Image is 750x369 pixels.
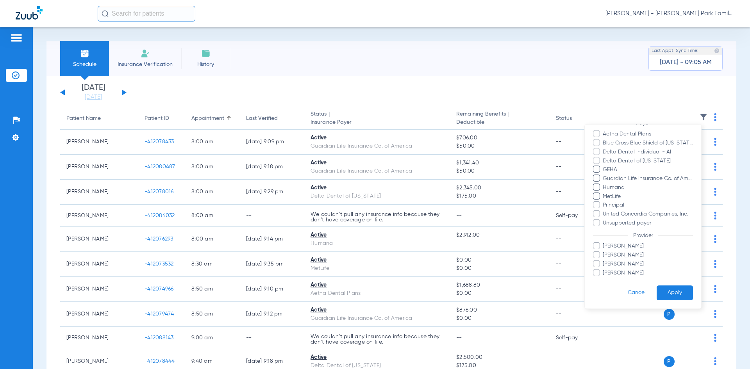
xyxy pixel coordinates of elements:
span: [PERSON_NAME] [602,242,693,250]
span: Provider [628,233,658,238]
span: Humana [602,184,693,192]
span: MetLife [602,193,693,201]
span: Blue Cross Blue Shield of [US_STATE] [602,139,693,147]
button: Apply [657,285,693,301]
span: GEHA [602,166,693,174]
span: Aetna Dental Plans [602,130,693,138]
span: [PERSON_NAME] [602,260,693,268]
span: Principal [602,201,693,209]
span: Unsupported payer [602,219,693,227]
button: Cancel [617,285,657,301]
span: United Concordia Companies, Inc. [602,210,693,218]
span: Guardian Life Insurance Co. of America [602,175,693,183]
span: [PERSON_NAME] [602,251,693,259]
span: Payer [631,121,655,126]
span: [PERSON_NAME] [602,269,693,277]
span: Delta Dental Individual - AI [602,148,693,156]
span: Delta Dental of [US_STATE] [602,157,693,165]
